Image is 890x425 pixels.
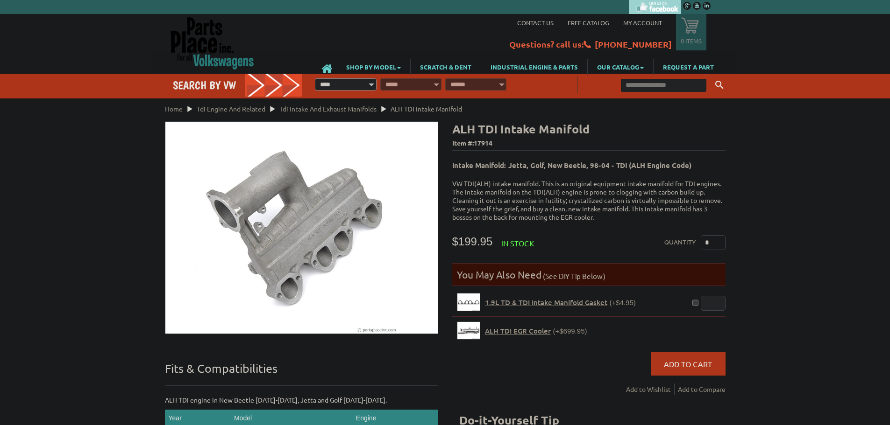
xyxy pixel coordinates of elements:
p: 0 items [681,37,702,45]
a: SHOP BY MODEL [337,59,410,75]
a: Tdi Engine And Related [197,105,265,113]
span: In stock [502,238,534,248]
a: Contact us [517,19,554,27]
span: ALH TDI Intake Manifold [391,105,462,113]
img: Parts Place Inc! [170,16,255,70]
button: Keyword Search [712,77,726,93]
a: Add to Compare [678,383,726,395]
a: Free Catalog [568,19,609,27]
h4: Search by VW [173,78,301,92]
a: 1.9L TD & TDI Intake Manifold Gasket(+$4.95) [485,298,636,307]
img: ALH TDI Intake Manifold [165,122,438,334]
span: $199.95 [452,235,493,248]
button: Add to Cart [651,352,726,376]
h4: You May Also Need [452,268,726,281]
p: VW TDI(ALH) intake manifold. This is an original equipment intake manifold for TDI engines. The i... [452,179,726,221]
span: Add to Cart [664,359,712,369]
b: ALH TDI Intake Manifold [452,121,590,136]
span: Item #: [452,137,726,150]
a: My Account [623,19,662,27]
span: 17914 [474,139,492,147]
a: Tdi Intake And Exhaust Manifolds [279,105,377,113]
img: ALH TDI EGR Cooler [457,322,480,339]
a: SCRATCH & DENT [411,59,481,75]
label: Quantity [664,235,696,250]
a: Add to Wishlist [626,383,675,395]
a: OUR CATALOG [588,59,653,75]
span: (+$699.95) [553,327,587,335]
span: 1.9L TD & TDI Intake Manifold Gasket [485,298,607,307]
img: 1.9L TD & TDI Intake Manifold Gasket [457,293,480,311]
a: ALH TDI EGR Cooler(+$699.95) [485,327,587,335]
span: (See DIY Tip Below) [541,272,605,280]
a: 0 items [676,14,706,50]
span: (+$4.95) [610,299,636,307]
span: ALH TDI EGR Cooler [485,326,551,335]
a: 1.9L TD & TDI Intake Manifold Gasket [457,293,480,311]
p: ALH TDI engine in New Beetle [DATE]-[DATE], Jetta and Golf [DATE]-[DATE]. [165,395,438,405]
a: INDUSTRIAL ENGINE & PARTS [481,59,587,75]
a: REQUEST A PART [654,59,723,75]
p: Fits & Compatibilities [165,361,438,386]
a: Home [165,105,183,113]
b: Intake Manifold: Jetta, Golf, New Beetle, 98-04 - TDI (ALH Engine Code) [452,160,691,170]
